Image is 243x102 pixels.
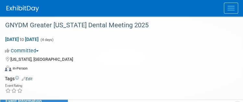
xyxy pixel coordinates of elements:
img: Format-Inperson.png [5,66,11,71]
td: Tags [5,75,32,82]
div: In-Person [12,66,28,71]
span: [DATE] [DATE] [5,36,39,42]
a: Edit [22,77,32,81]
img: ExhibitDay [6,6,39,12]
button: Committed [5,47,41,54]
span: [US_STATE], [GEOGRAPHIC_DATA] [10,57,73,62]
div: Event Format [5,65,230,74]
div: GNYDM Greater [US_STATE] Dental Meeting 2025 [3,19,230,31]
span: (4 days) [40,38,54,42]
div: Event Rating [5,84,23,87]
button: Menu [224,3,238,14]
span: to [19,37,25,42]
